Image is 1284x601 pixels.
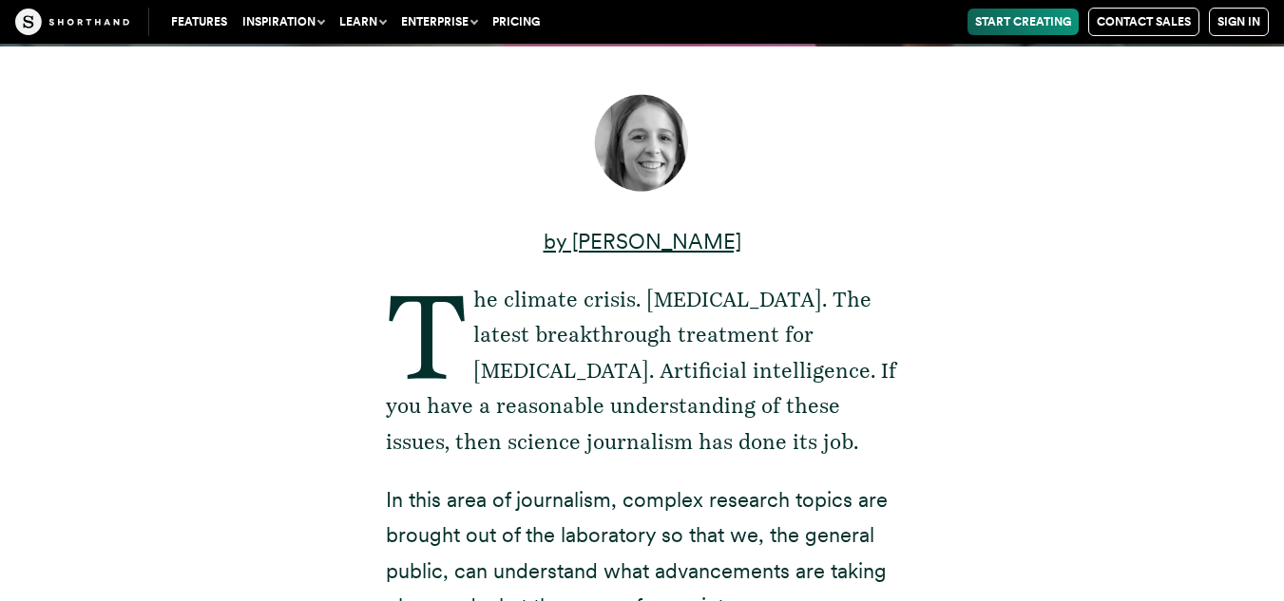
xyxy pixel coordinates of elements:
[235,9,332,35] button: Inspiration
[393,9,485,35] button: Enterprise
[544,229,741,254] a: by [PERSON_NAME]
[163,9,235,35] a: Features
[332,9,393,35] button: Learn
[1209,8,1269,36] a: Sign in
[386,282,899,460] p: The climate crisis. [MEDICAL_DATA]. The latest breakthrough treatment for [MEDICAL_DATA]. Artific...
[1088,8,1199,36] a: Contact Sales
[968,9,1079,35] a: Start Creating
[485,9,547,35] a: Pricing
[15,9,129,35] img: The Craft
